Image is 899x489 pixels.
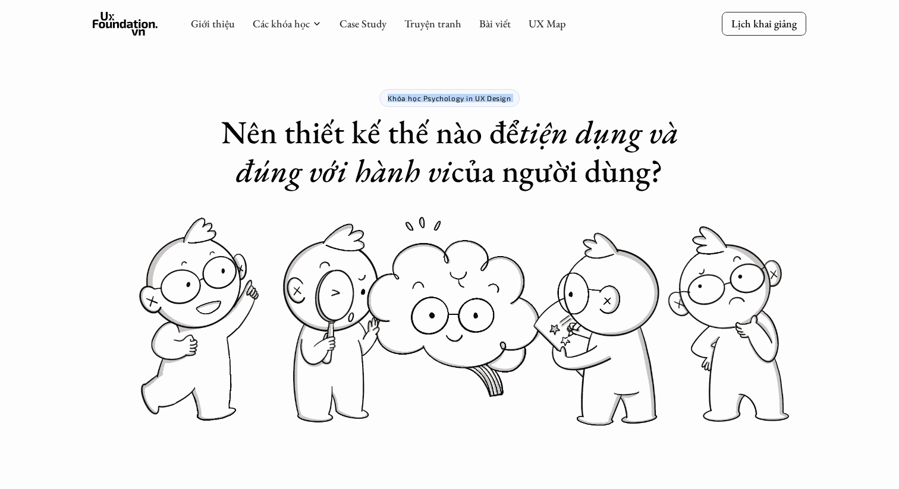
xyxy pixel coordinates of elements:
em: tiện dụng và đúng với hành vi [236,111,686,191]
a: Case Study [340,17,386,30]
a: Giới thiệu [191,17,235,30]
h1: Nên thiết kế thế nào để của người dùng? [212,113,687,190]
a: Bài viết [479,17,511,30]
p: Khóa học Psychology in UX Design [388,94,511,102]
a: UX Map [529,17,566,30]
a: Truyện tranh [404,17,461,30]
a: Lịch khai giảng [722,12,806,35]
p: Lịch khai giảng [731,17,797,30]
a: Các khóa học [253,17,310,30]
